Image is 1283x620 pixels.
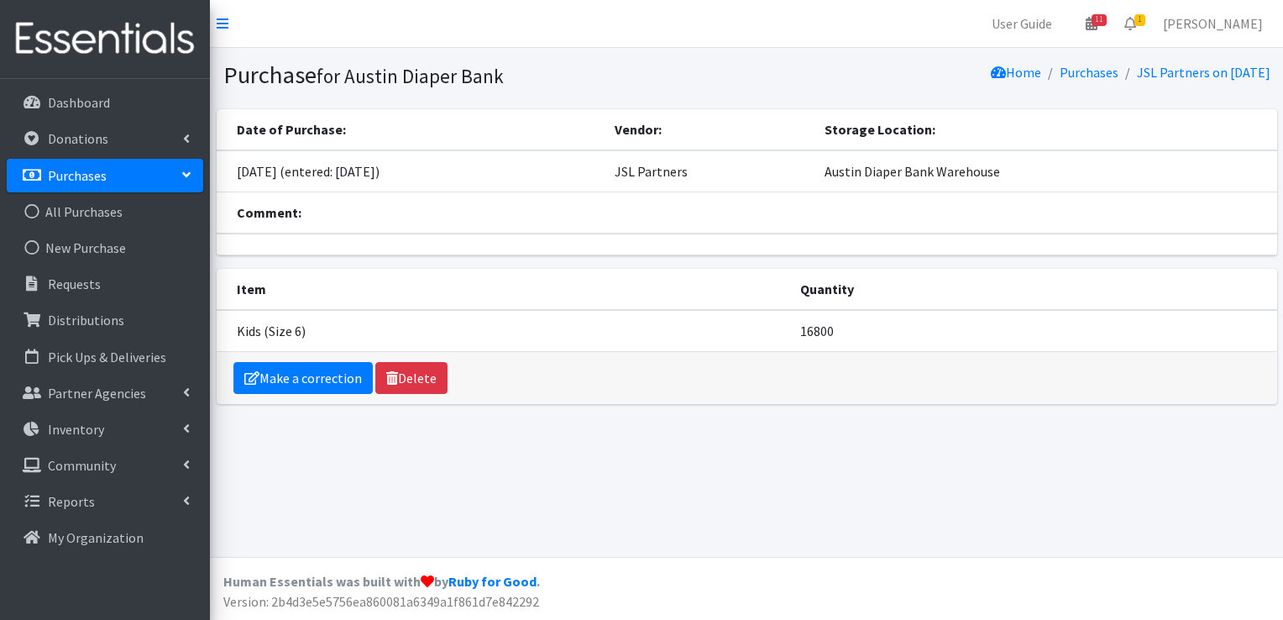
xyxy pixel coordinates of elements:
[790,269,1276,310] th: Quantity
[448,573,537,590] a: Ruby for Good
[7,521,203,554] a: My Organization
[7,195,203,229] a: All Purchases
[48,493,95,510] p: Reports
[7,267,203,301] a: Requests
[7,449,203,482] a: Community
[48,349,166,365] p: Pick Ups & Deliveries
[1060,64,1118,81] a: Purchases
[790,310,1276,352] td: 16800
[1134,14,1145,26] span: 1
[7,412,203,446] a: Inventory
[217,109,605,150] th: Date of Purchase:
[814,109,1277,150] th: Storage Location:
[7,303,203,337] a: Distributions
[48,312,124,328] p: Distributions
[48,529,144,546] p: My Organization
[605,150,814,192] td: JSL Partners
[991,64,1041,81] a: Home
[1092,14,1107,26] span: 11
[1137,64,1270,81] a: JSL Partners on [DATE]
[7,159,203,192] a: Purchases
[1111,7,1149,40] a: 1
[223,60,741,90] h1: Purchase
[605,109,814,150] th: Vendor:
[7,86,203,119] a: Dashboard
[48,385,146,402] p: Partner Agencies
[375,362,448,394] a: Delete
[7,231,203,265] a: New Purchase
[7,340,203,374] a: Pick Ups & Deliveries
[7,11,203,67] img: HumanEssentials
[217,310,791,352] td: Kids (Size 6)
[223,593,539,610] span: Version: 2b4d3e5e5756ea860081a6349a1f861d7e842292
[48,421,104,438] p: Inventory
[7,122,203,155] a: Donations
[48,94,110,111] p: Dashboard
[223,573,540,590] strong: Human Essentials was built with by .
[978,7,1066,40] a: User Guide
[217,269,791,310] th: Item
[48,167,107,184] p: Purchases
[217,192,1277,234] th: Comment:
[233,362,373,394] a: Make a correction
[7,376,203,410] a: Partner Agencies
[1072,7,1111,40] a: 11
[48,276,101,292] p: Requests
[1149,7,1276,40] a: [PERSON_NAME]
[317,64,504,88] small: for Austin Diaper Bank
[48,130,108,147] p: Donations
[7,485,203,518] a: Reports
[48,457,116,474] p: Community
[814,150,1277,192] td: Austin Diaper Bank Warehouse
[217,150,605,192] td: [DATE] (entered: [DATE])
